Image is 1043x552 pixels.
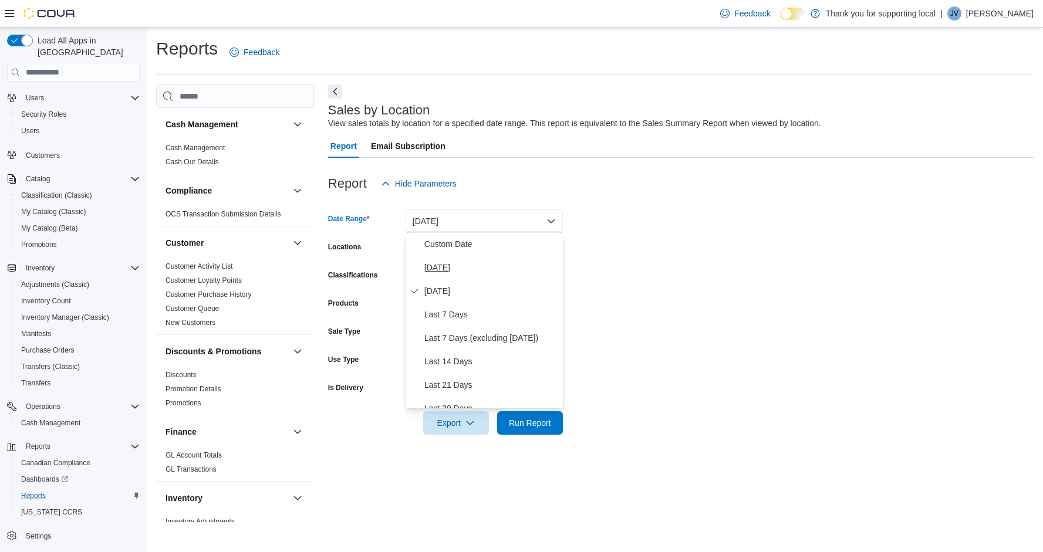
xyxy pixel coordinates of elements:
[21,458,90,468] span: Canadian Compliance
[166,492,288,504] button: Inventory
[16,360,140,374] span: Transfers (Classic)
[291,117,305,131] button: Cash Management
[166,451,222,459] a: GL Account Totals
[2,146,144,163] button: Customers
[16,343,79,357] a: Purchase Orders
[12,471,144,487] a: Dashboards
[423,411,489,435] button: Export
[330,134,357,158] span: Report
[12,187,144,204] button: Classification (Classic)
[16,489,140,503] span: Reports
[16,221,83,235] a: My Catalog (Beta)
[21,172,140,186] span: Catalog
[21,280,89,289] span: Adjustments (Classic)
[16,505,140,519] span: Washington CCRS
[328,355,359,364] label: Use Type
[166,276,242,285] a: Customer Loyalty Points
[166,158,219,166] a: Cash Out Details
[166,118,238,130] h3: Cash Management
[16,376,55,390] a: Transfers
[166,399,201,407] a: Promotions
[21,529,56,543] a: Settings
[2,260,144,276] button: Inventory
[2,398,144,415] button: Operations
[12,326,144,342] button: Manifests
[826,6,936,21] p: Thank you for supporting local
[328,327,360,336] label: Sale Type
[291,344,305,358] button: Discounts & Promotions
[21,378,50,388] span: Transfers
[734,8,770,19] span: Feedback
[16,310,140,324] span: Inventory Manager (Classic)
[166,371,197,379] a: Discounts
[12,220,144,236] button: My Catalog (Beta)
[371,134,445,158] span: Email Subscription
[16,416,140,430] span: Cash Management
[166,465,217,473] a: GL Transactions
[12,309,144,326] button: Inventory Manager (Classic)
[166,492,202,504] h3: Inventory
[26,402,60,411] span: Operations
[12,276,144,293] button: Adjustments (Classic)
[21,329,51,338] span: Manifests
[16,360,85,374] a: Transfers (Classic)
[16,472,73,486] a: Dashboards
[328,242,362,252] label: Locations
[166,237,288,249] button: Customer
[166,185,288,197] button: Compliance
[12,293,144,309] button: Inventory Count
[26,174,50,184] span: Catalog
[156,207,314,226] div: Compliance
[26,531,51,541] span: Settings
[16,310,114,324] a: Inventory Manager (Classic)
[12,342,144,358] button: Purchase Orders
[430,411,482,435] span: Export
[328,103,430,117] h3: Sales by Location
[156,368,314,415] div: Discounts & Promotions
[33,35,140,58] span: Load All Apps in [GEOGRAPHIC_DATA]
[156,37,218,60] h1: Reports
[16,107,71,121] a: Security Roles
[16,277,140,292] span: Adjustments (Classic)
[16,343,140,357] span: Purchase Orders
[166,237,204,249] h3: Customer
[328,383,363,392] label: Is Delivery
[497,411,563,435] button: Run Report
[244,46,279,58] span: Feedback
[16,221,140,235] span: My Catalog (Beta)
[16,489,50,503] a: Reports
[16,416,85,430] a: Cash Management
[21,346,75,355] span: Purchase Orders
[156,141,314,174] div: Cash Management
[950,6,958,21] span: JV
[406,209,563,233] button: [DATE]
[21,261,140,275] span: Inventory
[12,106,144,123] button: Security Roles
[12,455,144,471] button: Canadian Compliance
[21,110,66,119] span: Security Roles
[26,93,44,103] span: Users
[424,237,558,251] span: Custom Date
[166,144,225,152] a: Cash Management
[16,456,95,470] a: Canadian Compliance
[166,385,221,393] a: Promotion Details
[16,294,140,308] span: Inventory Count
[12,204,144,220] button: My Catalog (Classic)
[16,124,44,138] a: Users
[424,378,558,392] span: Last 21 Days
[16,205,91,219] a: My Catalog (Classic)
[424,401,558,415] span: Last 30 Days
[21,191,92,200] span: Classification (Classic)
[16,238,140,252] span: Promotions
[12,358,144,375] button: Transfers (Classic)
[12,236,144,253] button: Promotions
[16,472,140,486] span: Dashboards
[21,91,140,105] span: Users
[21,240,57,249] span: Promotions
[12,504,144,520] button: [US_STATE] CCRS
[424,307,558,321] span: Last 7 Days
[328,299,359,308] label: Products
[156,259,314,334] div: Customer
[947,6,961,21] div: Joshua Vera
[780,20,781,21] span: Dark Mode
